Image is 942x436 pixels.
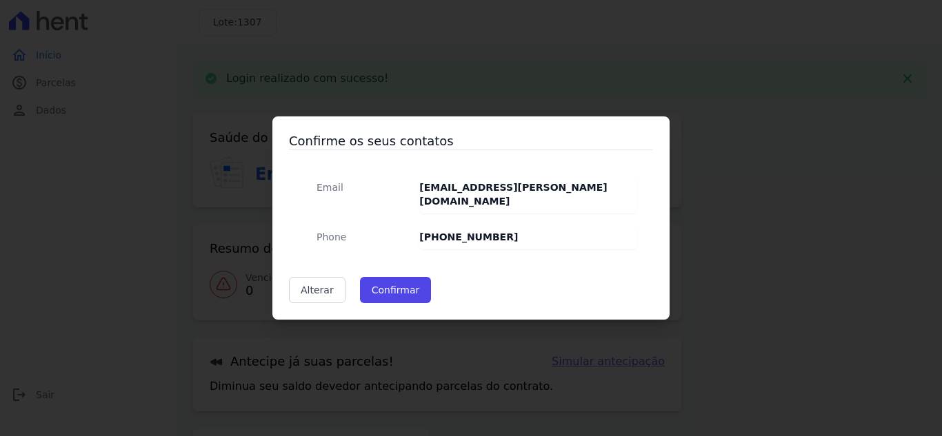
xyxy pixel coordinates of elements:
strong: [EMAIL_ADDRESS][PERSON_NAME][DOMAIN_NAME] [419,182,607,207]
strong: [PHONE_NUMBER] [419,231,518,242]
button: Confirmar [360,277,432,303]
span: translation missing: pt-BR.public.contracts.modal.confirmation.phone [317,231,346,242]
h3: Confirme os seus contatos [289,133,653,149]
a: Alterar [289,277,345,303]
span: translation missing: pt-BR.public.contracts.modal.confirmation.email [317,182,343,193]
